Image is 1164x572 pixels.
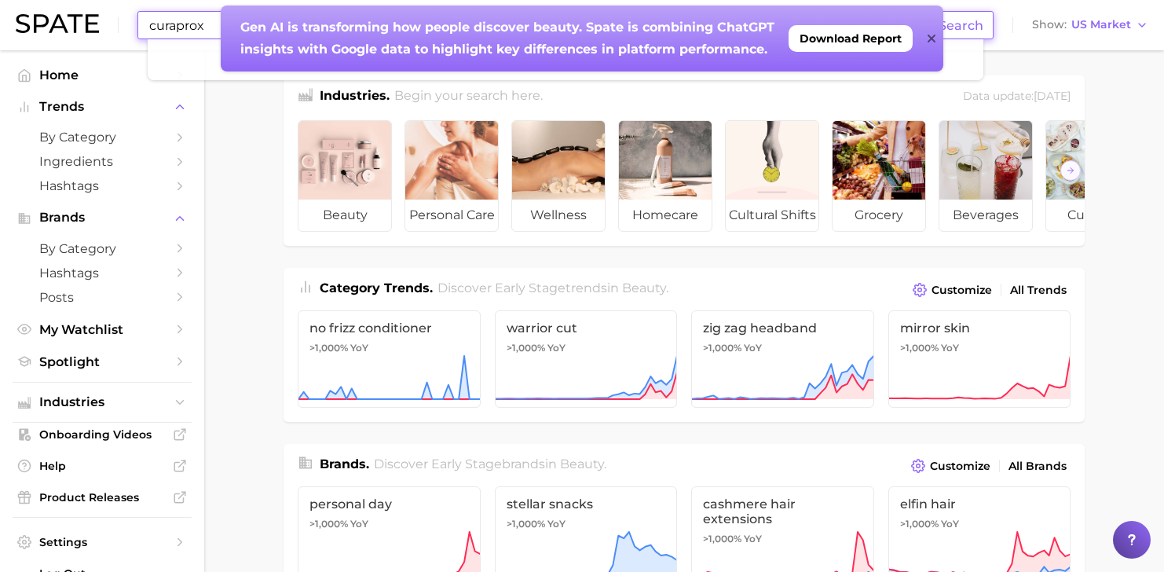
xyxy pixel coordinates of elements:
[1032,20,1067,29] span: Show
[13,350,192,374] a: Spotlight
[507,321,666,335] span: warrior cut
[39,490,165,504] span: Product Releases
[39,427,165,442] span: Onboarding Videos
[1006,280,1071,301] a: All Trends
[691,310,874,408] a: zig zag headband>1,000% YoY
[622,280,666,295] span: beauty
[13,317,192,342] a: My Watchlist
[298,200,391,231] span: beauty
[13,530,192,554] a: Settings
[39,241,165,256] span: by Category
[726,200,818,231] span: cultural shifts
[900,342,939,354] span: >1,000%
[703,321,862,335] span: zig zag headband
[13,95,192,119] button: Trends
[512,200,605,231] span: wellness
[833,200,925,231] span: grocery
[963,86,1071,108] div: Data update: [DATE]
[320,280,433,295] span: Category Trends .
[619,200,712,231] span: homecare
[16,14,99,33] img: SPATE
[13,63,192,87] a: Home
[309,497,469,511] span: personal day
[1045,120,1140,232] a: culinary
[703,533,741,544] span: >1,000%
[1008,460,1067,473] span: All Brands
[13,486,192,509] a: Product Releases
[930,460,990,473] span: Customize
[900,497,1060,511] span: elfin hair
[941,342,959,354] span: YoY
[39,130,165,145] span: by Category
[309,321,469,335] span: no frizz conditioner
[350,518,368,530] span: YoY
[511,120,606,232] a: wellness
[941,518,959,530] span: YoY
[507,497,666,511] span: stellar snacks
[13,236,192,261] a: by Category
[939,200,1032,231] span: beverages
[703,497,862,526] span: cashmere hair extensions
[320,456,369,471] span: Brands .
[13,390,192,414] button: Industries
[374,456,606,471] span: Discover Early Stage brands in .
[1046,200,1139,231] span: culinary
[39,178,165,193] span: Hashtags
[744,342,762,354] span: YoY
[298,310,481,408] a: no frizz conditioner>1,000% YoY
[560,456,604,471] span: beauty
[932,284,992,297] span: Customize
[495,310,678,408] a: warrior cut>1,000% YoY
[13,125,192,149] a: by Category
[744,533,762,545] span: YoY
[394,86,543,108] h2: Begin your search here.
[39,322,165,337] span: My Watchlist
[900,518,939,530] span: >1,000%
[1071,20,1131,29] span: US Market
[39,68,165,82] span: Home
[1010,284,1067,297] span: All Trends
[39,211,165,225] span: Brands
[888,310,1071,408] a: mirror skin>1,000% YoY
[1060,160,1081,181] button: Scroll Right
[725,120,819,232] a: cultural shifts
[39,535,165,549] span: Settings
[507,518,545,530] span: >1,000%
[39,154,165,169] span: Ingredients
[405,200,498,231] span: personal care
[13,423,192,446] a: Onboarding Videos
[309,342,348,354] span: >1,000%
[703,342,741,354] span: >1,000%
[148,12,921,38] input: Search here for a brand, industry, or ingredient
[320,86,390,108] h1: Industries.
[13,285,192,310] a: Posts
[507,342,545,354] span: >1,000%
[909,279,996,301] button: Customize
[1028,15,1152,35] button: ShowUS Market
[437,280,668,295] span: Discover Early Stage trends in .
[39,100,165,114] span: Trends
[13,261,192,285] a: Hashtags
[939,120,1033,232] a: beverages
[13,149,192,174] a: Ingredients
[13,454,192,478] a: Help
[832,120,926,232] a: grocery
[13,174,192,198] a: Hashtags
[547,518,566,530] span: YoY
[39,290,165,305] span: Posts
[309,518,348,530] span: >1,000%
[939,18,983,33] span: Search
[1005,456,1071,477] a: All Brands
[404,120,499,232] a: personal care
[39,395,165,409] span: Industries
[298,120,392,232] a: beauty
[13,206,192,229] button: Brands
[907,455,994,477] button: Customize
[547,342,566,354] span: YoY
[618,120,712,232] a: homecare
[39,354,165,369] span: Spotlight
[39,459,165,473] span: Help
[39,266,165,280] span: Hashtags
[900,321,1060,335] span: mirror skin
[350,342,368,354] span: YoY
